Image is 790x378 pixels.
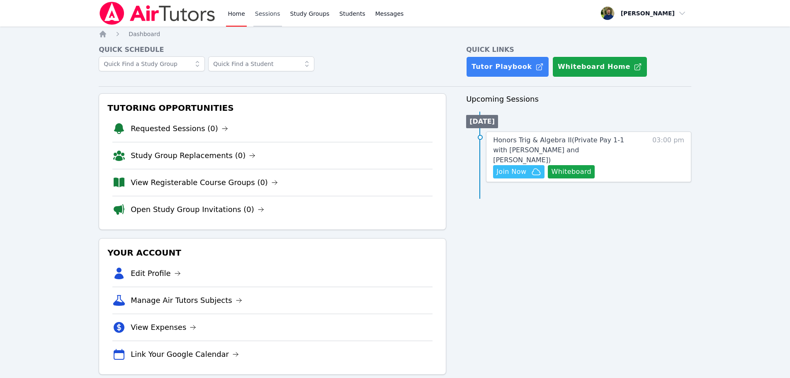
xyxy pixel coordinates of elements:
[131,322,196,333] a: View Expenses
[466,115,498,128] li: [DATE]
[493,136,624,164] span: Honors Trig & Algebra II ( Private Pay 1-1 with [PERSON_NAME] and [PERSON_NAME] )
[131,204,264,215] a: Open Study Group Invitations (0)
[466,45,691,55] h4: Quick Links
[131,268,181,279] a: Edit Profile
[99,45,446,55] h4: Quick Schedule
[131,295,242,306] a: Manage Air Tutors Subjects
[131,123,228,134] a: Requested Sessions (0)
[496,167,526,177] span: Join Now
[129,31,160,37] span: Dashboard
[106,100,439,115] h3: Tutoring Opportunities
[208,56,314,71] input: Quick Find a Student
[131,150,255,161] a: Study Group Replacements (0)
[131,177,278,188] a: View Registerable Course Groups (0)
[652,135,684,178] span: 03:00 pm
[493,165,544,178] button: Join Now
[131,349,239,360] a: Link Your Google Calendar
[129,30,160,38] a: Dashboard
[99,56,205,71] input: Quick Find a Study Group
[552,56,647,77] button: Whiteboard Home
[106,245,439,260] h3: Your Account
[493,135,637,165] a: Honors Trig & Algebra II(Private Pay 1-1 with [PERSON_NAME] and [PERSON_NAME])
[99,30,691,38] nav: Breadcrumb
[548,165,595,178] button: Whiteboard
[466,93,691,105] h3: Upcoming Sessions
[99,2,216,25] img: Air Tutors
[375,10,404,18] span: Messages
[466,56,549,77] a: Tutor Playbook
